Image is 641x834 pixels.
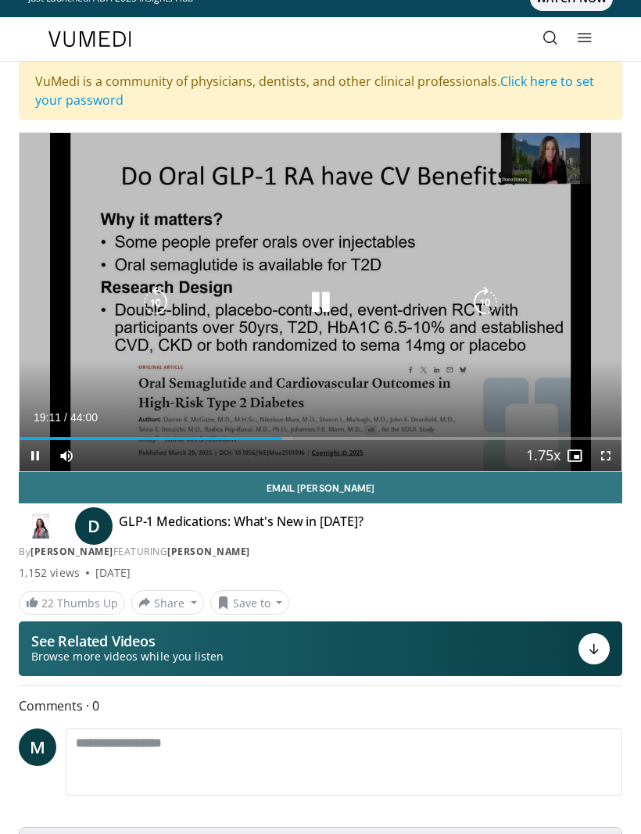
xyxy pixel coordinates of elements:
[95,565,131,581] div: [DATE]
[19,591,125,615] a: 22 Thumbs Up
[528,440,559,471] button: Playback Rate
[559,440,590,471] button: Enable picture-in-picture mode
[41,596,54,610] span: 22
[20,440,51,471] button: Pause
[34,411,61,424] span: 19:11
[19,696,622,716] span: Comments 0
[167,545,250,558] a: [PERSON_NAME]
[64,411,67,424] span: /
[19,62,622,120] div: VuMedi is a community of physicians, dentists, and other clinical professionals.
[30,545,113,558] a: [PERSON_NAME]
[48,31,131,47] img: VuMedi Logo
[70,411,98,424] span: 44:00
[20,437,621,440] div: Progress Bar
[19,545,622,559] div: By FEATURING
[19,621,622,676] button: See Related Videos Browse more videos while you listen
[19,472,622,503] a: Email [PERSON_NAME]
[75,507,113,545] a: D
[131,590,204,615] button: Share
[20,133,621,471] video-js: Video Player
[590,440,621,471] button: Fullscreen
[19,565,80,581] span: 1,152 views
[119,514,363,539] h4: GLP-1 Medications: What's New in [DATE]?
[19,514,63,539] img: Diana Isaacs
[51,440,82,471] button: Mute
[31,649,224,664] span: Browse more videos while you listen
[19,728,56,766] a: M
[210,590,290,615] button: Save to
[31,633,224,649] p: See Related Videos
